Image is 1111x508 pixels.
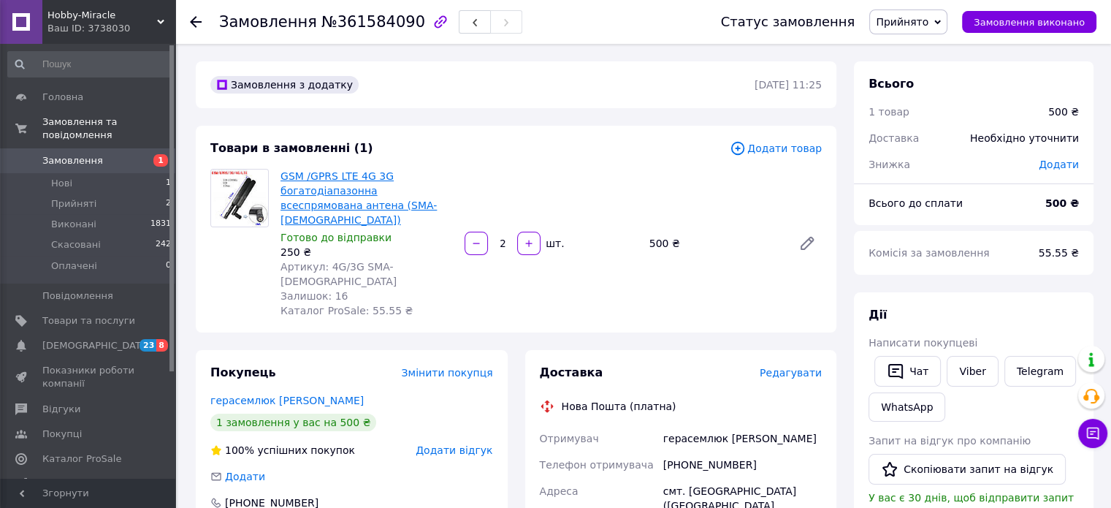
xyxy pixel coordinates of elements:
div: [PHONE_NUMBER] [660,452,825,478]
div: 500 ₴ [1048,105,1079,119]
div: Необхідно уточнити [961,122,1088,154]
div: 1 замовлення у вас на 500 ₴ [210,414,376,431]
span: Скасовані [51,238,101,251]
span: Головна [42,91,83,104]
span: 0 [166,259,171,273]
span: Виконані [51,218,96,231]
span: 55.55 ₴ [1039,247,1079,259]
span: Замовлення та повідомлення [42,115,175,142]
span: Оплачені [51,259,97,273]
button: Чат [874,356,941,387]
span: Показники роботи компанії [42,364,135,390]
div: Статус замовлення [721,15,855,29]
button: Чат з покупцем [1078,419,1107,448]
div: Ваш ID: 3738030 [47,22,175,35]
div: Повернутися назад [190,15,202,29]
span: Змінити покупця [402,367,493,379]
span: Замовлення [219,13,317,31]
span: Товари в замовленні (1) [210,141,373,155]
span: Адреса [540,485,579,497]
span: Hobby-Miracle [47,9,157,22]
span: Дії [868,308,887,322]
span: 1831 [150,218,171,231]
span: 1 [166,177,171,190]
span: Покупці [42,428,82,441]
a: Viber [947,356,998,387]
button: Замовлення виконано [962,11,1096,33]
span: 1 [153,154,168,167]
span: Комісія за замовлення [868,247,990,259]
span: Додати [1039,159,1079,170]
span: 242 [156,238,171,251]
span: Замовлення виконано [974,17,1085,28]
span: Нові [51,177,72,190]
span: Залишок: 16 [280,290,348,302]
div: Замовлення з додатку [210,76,359,94]
div: герасемлюк [PERSON_NAME] [660,425,825,452]
span: Прийняті [51,197,96,211]
span: Редагувати [760,367,822,379]
span: 1 товар [868,106,909,118]
div: успішних покупок [210,443,355,458]
span: Доставка [868,132,919,144]
div: шт. [542,236,565,251]
b: 500 ₴ [1045,197,1079,209]
span: Всього [868,77,914,91]
span: Додати відгук [416,444,492,456]
span: Повідомлення [42,289,113,303]
span: 8 [156,339,168,352]
span: Каталог ProSale: 55.55 ₴ [280,305,413,316]
span: Додати [225,471,265,482]
a: Редагувати [793,229,822,258]
span: 23 [140,339,156,352]
span: Доставка [540,365,603,379]
span: [DEMOGRAPHIC_DATA] [42,339,150,352]
span: Прийнято [876,16,928,28]
a: герасемлюк [PERSON_NAME] [210,395,364,406]
span: Отримувач [540,433,599,444]
span: Всього до сплати [868,197,963,209]
span: Аналітика [42,477,93,490]
span: Товари та послуги [42,314,135,327]
span: Телефон отримувача [540,459,654,471]
div: 500 ₴ [644,233,787,254]
span: 100% [225,444,254,456]
span: Покупець [210,365,276,379]
img: GSM /GPRS LTE 4G 3G богатодіапазонна всеспрямована антена (SMA-MALE) [211,170,268,227]
span: Запит на відгук про компанію [868,435,1031,447]
span: Замовлення [42,154,103,167]
button: Скопіювати запит на відгук [868,454,1066,485]
div: 250 ₴ [280,245,453,259]
span: Каталог ProSale [42,452,121,466]
span: Знижка [868,159,910,170]
span: Артикул: 4G/3G SMA-[DEMOGRAPHIC_DATA] [280,261,397,287]
a: WhatsApp [868,393,945,422]
time: [DATE] 11:25 [755,79,822,91]
span: №361584090 [321,13,425,31]
span: Додати товар [730,140,822,156]
span: Готово до відправки [280,232,392,243]
span: Відгуки [42,403,80,416]
span: Написати покупцеві [868,337,977,349]
input: Пошук [7,51,172,77]
a: GSM /GPRS LTE 4G 3G богатодіапазонна всеспрямована антена (SMA-[DEMOGRAPHIC_DATA]) [280,170,437,226]
span: 2 [166,197,171,211]
div: Нова Пошта (платна) [558,399,680,414]
a: Telegram [1004,356,1076,387]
